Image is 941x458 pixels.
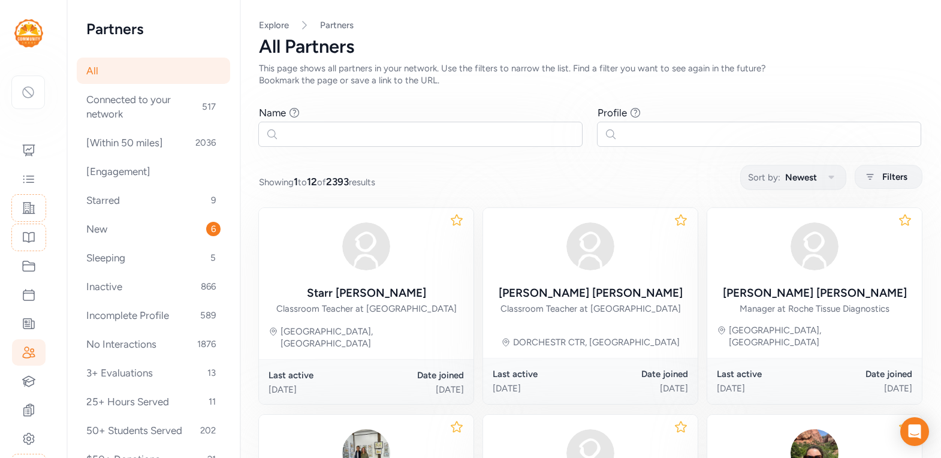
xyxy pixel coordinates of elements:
span: 9 [206,193,221,207]
div: Starr [PERSON_NAME] [307,285,426,302]
div: Last active [269,369,366,381]
div: 25+ Hours Served [77,388,230,415]
span: 1876 [192,337,221,351]
div: [DATE] [590,382,688,394]
div: [DATE] [717,382,815,394]
span: 11 [204,394,221,409]
span: 5 [206,251,221,265]
span: 517 [197,100,221,114]
span: 866 [196,279,221,294]
div: 50+ Students Served [77,417,230,444]
div: Profile [598,106,627,120]
a: Partners [320,19,354,31]
div: Date joined [590,368,688,380]
button: Sort by:Newest [740,165,846,190]
span: Sort by: [748,170,780,185]
div: Date joined [366,369,464,381]
div: [DATE] [269,384,366,396]
div: Last active [717,368,815,380]
div: [Within 50 miles] [77,129,230,156]
div: Inactive [77,273,230,300]
div: [GEOGRAPHIC_DATA], [GEOGRAPHIC_DATA] [729,324,912,348]
div: 3+ Evaluations [77,360,230,386]
div: Manager at Roche Tissue Diagnostics [740,303,889,315]
div: Name [259,106,286,120]
span: 1 [294,176,298,188]
span: 2393 [326,176,349,188]
div: [PERSON_NAME] [PERSON_NAME] [723,285,907,302]
div: Sleeping [77,245,230,271]
div: All Partners [259,36,922,58]
div: Classroom Teacher at [GEOGRAPHIC_DATA] [276,303,457,315]
span: 12 [307,176,317,188]
span: Filters [882,170,907,184]
h2: Partners [86,19,221,38]
div: Connected to your network [77,86,230,127]
div: Starred [77,187,230,213]
img: avatar38fbb18c.svg [562,218,619,275]
span: Newest [785,170,817,185]
span: 589 [195,308,221,323]
div: [DATE] [493,382,590,394]
span: 13 [203,366,221,380]
div: All [77,58,230,84]
nav: Breadcrumb [259,19,922,31]
div: New [77,216,230,242]
div: [GEOGRAPHIC_DATA], [GEOGRAPHIC_DATA] [281,326,464,349]
a: Explore [259,20,289,31]
img: logo [14,19,43,47]
span: Showing to of results [259,174,375,189]
div: [DATE] [815,382,912,394]
div: Open Intercom Messenger [900,417,929,446]
div: This page shows all partners in your network. Use the filters to narrow the list. Find a filter y... [259,62,796,86]
div: Classroom Teacher at [GEOGRAPHIC_DATA] [500,303,681,315]
span: 2036 [191,135,221,150]
img: avatar38fbb18c.svg [337,218,395,275]
div: Incomplete Profile [77,302,230,329]
span: 202 [195,423,221,438]
span: 6 [206,222,221,236]
div: [Engagement] [77,158,230,185]
div: Date joined [815,368,912,380]
div: DORCHESTR CTR, [GEOGRAPHIC_DATA] [513,336,680,348]
div: [DATE] [366,384,464,396]
div: No Interactions [77,331,230,357]
div: [PERSON_NAME] [PERSON_NAME] [499,285,683,302]
div: Last active [493,368,590,380]
img: avatar38fbb18c.svg [786,218,843,275]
